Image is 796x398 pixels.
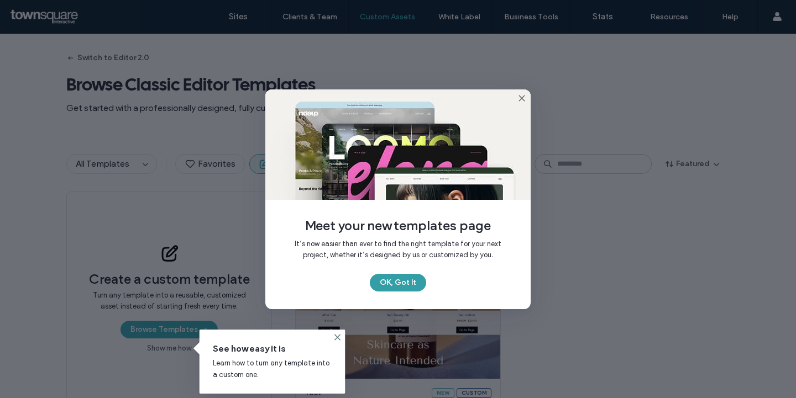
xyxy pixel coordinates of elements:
span: Help [25,8,48,18]
span: Learn how to turn any template into a custom one. [213,359,329,379]
span: It’s now easier than ever to find the right template for your next project, whether it’s designed... [283,238,513,261]
img: templates_page_announcement.jpg [265,89,531,200]
span: See how easy it is [213,343,332,355]
span: Meet your new templates page [283,217,513,234]
button: OK, Got It [370,274,426,291]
